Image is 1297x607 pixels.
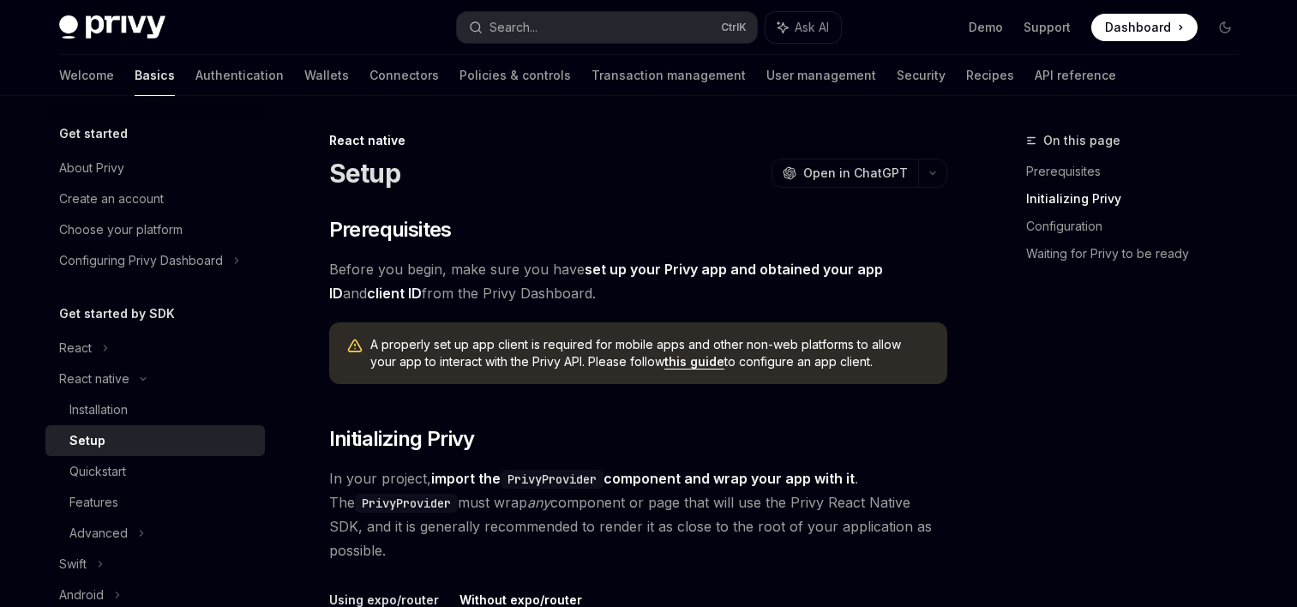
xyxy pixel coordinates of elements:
button: Toggle dark mode [1211,14,1239,41]
a: Initializing Privy [1026,185,1252,213]
span: In your project, . The must wrap component or page that will use the Privy React Native SDK, and ... [329,466,947,562]
button: Search...CtrlK [457,12,757,43]
svg: Warning [346,338,363,355]
div: React native [329,132,947,149]
h5: Get started by SDK [59,303,175,324]
a: this guide [664,354,724,370]
a: Basics [135,55,175,96]
a: Configuration [1026,213,1252,240]
span: Ctrl K [721,21,747,34]
a: Policies & controls [459,55,571,96]
a: Features [45,487,265,518]
span: On this page [1043,130,1120,151]
span: Dashboard [1105,19,1171,36]
code: PrivyProvider [501,470,603,489]
a: Quickstart [45,456,265,487]
a: Setup [45,425,265,456]
button: Ask AI [766,12,841,43]
strong: import the component and wrap your app with it [431,470,855,487]
a: set up your Privy app and obtained your app ID [329,261,883,303]
a: Installation [45,394,265,425]
a: Wallets [304,55,349,96]
div: Configuring Privy Dashboard [59,250,223,271]
span: Open in ChatGPT [803,165,908,182]
a: client ID [367,285,422,303]
a: Demo [969,19,1003,36]
div: Advanced [69,523,128,544]
div: Installation [69,400,128,420]
div: Features [69,492,118,513]
div: Android [59,585,104,605]
a: Authentication [195,55,284,96]
img: dark logo [59,15,165,39]
div: Setup [69,430,105,451]
div: React native [59,369,129,389]
span: Ask AI [795,19,829,36]
a: User management [766,55,876,96]
span: A properly set up app client is required for mobile apps and other non-web platforms to allow you... [370,336,930,370]
a: Dashboard [1091,14,1198,41]
a: About Privy [45,153,265,183]
div: Create an account [59,189,164,209]
div: Quickstart [69,461,126,482]
div: Choose your platform [59,219,183,240]
div: Search... [489,17,537,38]
div: Swift [59,554,87,574]
a: Support [1024,19,1071,36]
code: PrivyProvider [355,494,458,513]
em: any [527,494,550,511]
a: Connectors [369,55,439,96]
a: Transaction management [591,55,746,96]
a: API reference [1035,55,1116,96]
span: Prerequisites [329,216,452,243]
a: Choose your platform [45,214,265,245]
h5: Get started [59,123,128,144]
div: React [59,338,92,358]
button: Open in ChatGPT [772,159,918,188]
div: About Privy [59,158,124,178]
span: Initializing Privy [329,425,475,453]
a: Create an account [45,183,265,214]
a: Prerequisites [1026,158,1252,185]
a: Security [897,55,946,96]
span: Before you begin, make sure you have and from the Privy Dashboard. [329,257,947,305]
a: Recipes [966,55,1014,96]
a: Welcome [59,55,114,96]
h1: Setup [329,158,400,189]
a: Waiting for Privy to be ready [1026,240,1252,267]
